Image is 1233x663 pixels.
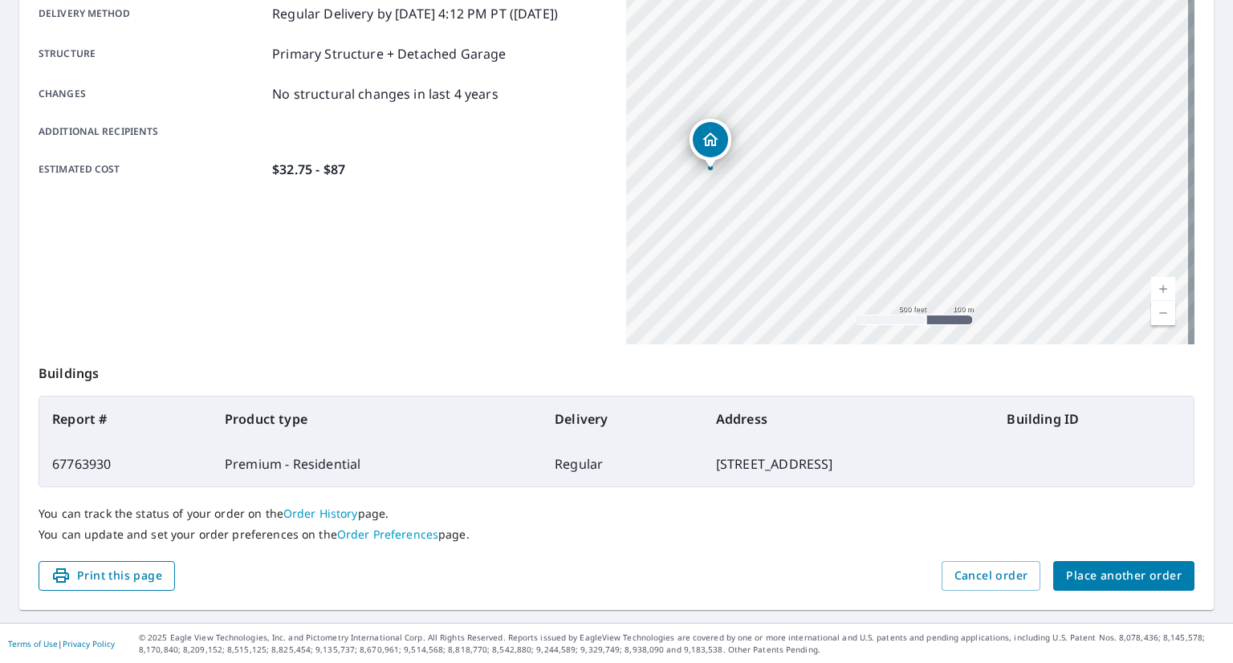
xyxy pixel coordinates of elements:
button: Cancel order [942,561,1041,591]
p: Delivery method [39,4,266,23]
td: Premium - Residential [212,441,542,486]
p: © 2025 Eagle View Technologies, Inc. and Pictometry International Corp. All Rights Reserved. Repo... [139,632,1225,656]
p: Regular Delivery by [DATE] 4:12 PM PT ([DATE]) [272,4,558,23]
th: Building ID [994,397,1194,441]
p: Estimated cost [39,160,266,179]
p: You can update and set your order preferences on the page. [39,527,1194,542]
button: Print this page [39,561,175,591]
a: Terms of Use [8,638,58,649]
a: Privacy Policy [63,638,115,649]
p: Structure [39,44,266,63]
p: Additional recipients [39,124,266,139]
span: Cancel order [954,566,1028,586]
p: | [8,639,115,649]
a: Order Preferences [337,527,438,542]
td: 67763930 [39,441,212,486]
p: You can track the status of your order on the page. [39,506,1194,521]
p: $32.75 - $87 [272,160,345,179]
th: Report # [39,397,212,441]
a: Current Level 16, Zoom In [1151,277,1175,301]
a: Current Level 16, Zoom Out [1151,301,1175,325]
th: Address [703,397,995,441]
p: Changes [39,84,266,104]
th: Delivery [542,397,703,441]
p: Buildings [39,344,1194,396]
span: Place another order [1066,566,1182,586]
p: Primary Structure + Detached Garage [272,44,506,63]
button: Place another order [1053,561,1194,591]
th: Product type [212,397,542,441]
td: [STREET_ADDRESS] [703,441,995,486]
div: Dropped pin, building 1, Residential property, 7007 State Route 5 And 20 Bloomfield, NY 14469 [690,119,731,169]
td: Regular [542,441,703,486]
a: Order History [283,506,358,521]
span: Print this page [51,566,162,586]
p: No structural changes in last 4 years [272,84,498,104]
